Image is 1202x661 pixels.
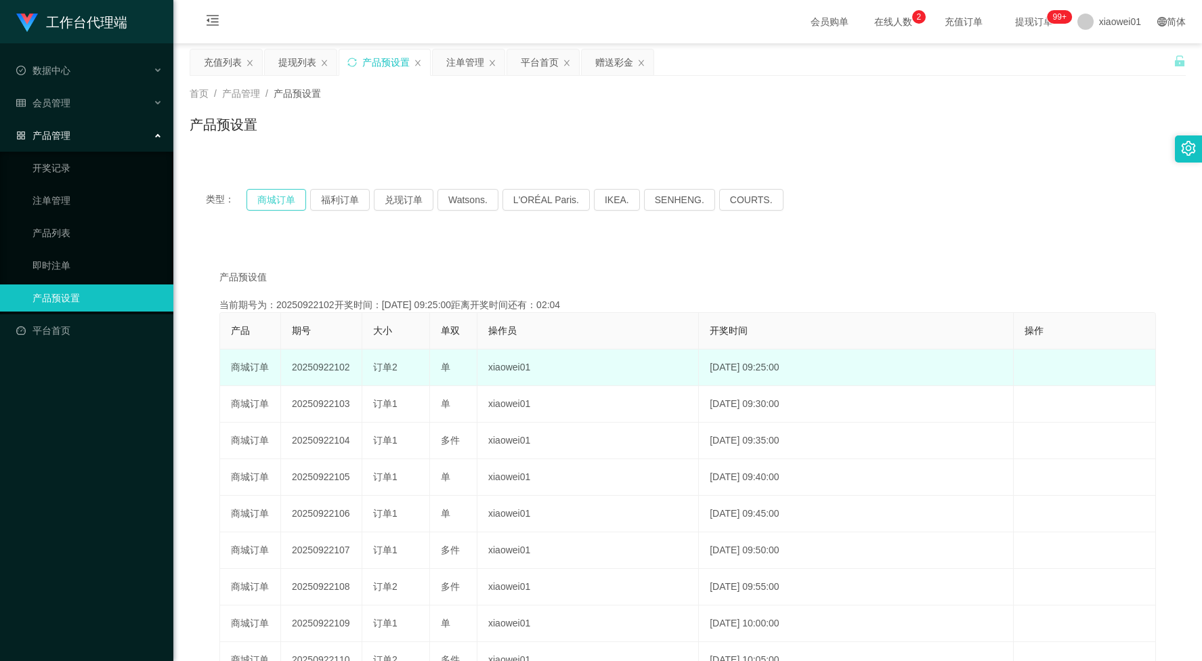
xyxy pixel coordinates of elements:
td: 商城订单 [220,605,281,642]
span: 操作员 [488,325,517,336]
a: 产品预设置 [33,284,163,312]
td: xiaowei01 [477,423,699,459]
span: 产品管理 [222,88,260,99]
td: [DATE] 09:50:00 [699,532,1014,569]
span: 类型： [206,189,246,211]
td: xiaowei01 [477,605,699,642]
td: 商城订单 [220,496,281,532]
a: 注单管理 [33,187,163,214]
i: 图标: setting [1181,141,1196,156]
a: 图标: dashboard平台首页 [16,317,163,344]
span: 充值订单 [938,17,989,26]
a: 工作台代理端 [16,16,127,27]
span: 单 [441,471,450,482]
span: 订单1 [373,471,398,482]
span: 期号 [292,325,311,336]
span: 订单1 [373,618,398,628]
button: IKEA. [594,189,640,211]
td: 商城订单 [220,349,281,386]
td: 商城订单 [220,459,281,496]
td: [DATE] 09:45:00 [699,496,1014,532]
h1: 产品预设置 [190,114,257,135]
button: 兑现订单 [374,189,433,211]
td: [DATE] 09:40:00 [699,459,1014,496]
span: 大小 [373,325,392,336]
span: 开奖时间 [710,325,748,336]
span: 首页 [190,88,209,99]
p: 2 [916,10,921,24]
span: 产品 [231,325,250,336]
i: 图标: close [488,59,496,67]
a: 即时注单 [33,252,163,279]
i: 图标: sync [347,58,357,67]
td: xiaowei01 [477,386,699,423]
i: 图标: close [563,59,571,67]
div: 提现列表 [278,49,316,75]
div: 注单管理 [446,49,484,75]
span: 订单1 [373,398,398,409]
i: 图标: close [637,59,645,67]
i: 图标: appstore-o [16,131,26,140]
span: 数据中心 [16,65,70,76]
td: 20250922108 [281,569,362,605]
i: 图标: unlock [1174,55,1186,67]
span: 单 [441,398,450,409]
span: 会员管理 [16,98,70,108]
div: 产品预设置 [362,49,410,75]
td: 20250922105 [281,459,362,496]
td: xiaowei01 [477,349,699,386]
span: 单 [441,618,450,628]
span: 单 [441,508,450,519]
td: 商城订单 [220,532,281,569]
button: COURTS. [719,189,784,211]
i: 图标: close [246,59,254,67]
span: 订单1 [373,508,398,519]
button: 福利订单 [310,189,370,211]
td: [DATE] 09:25:00 [699,349,1014,386]
td: xiaowei01 [477,496,699,532]
sup: 1198 [1048,10,1072,24]
span: 订单2 [373,362,398,372]
td: 20250922104 [281,423,362,459]
td: 20250922106 [281,496,362,532]
a: 产品列表 [33,219,163,247]
button: Watsons. [437,189,498,211]
i: 图标: check-circle-o [16,66,26,75]
div: 当前期号为：20250922102开奖时间：[DATE] 09:25:00距离开奖时间还有：02:04 [219,298,1156,312]
span: 产品管理 [16,130,70,141]
span: 订单1 [373,545,398,555]
span: 在线人数 [867,17,919,26]
span: 产品预设置 [274,88,321,99]
span: 单双 [441,325,460,336]
a: 开奖记录 [33,154,163,182]
td: xiaowei01 [477,459,699,496]
img: logo.9652507e.png [16,14,38,33]
span: 产品预设值 [219,270,267,284]
span: / [214,88,217,99]
span: 多件 [441,545,460,555]
td: 20250922103 [281,386,362,423]
i: 图标: close [414,59,422,67]
td: [DATE] 09:55:00 [699,569,1014,605]
td: 20250922109 [281,605,362,642]
span: 提现订单 [1008,17,1060,26]
span: 单 [441,362,450,372]
h1: 工作台代理端 [46,1,127,44]
span: 操作 [1025,325,1044,336]
div: 平台首页 [521,49,559,75]
span: 多件 [441,435,460,446]
button: 商城订单 [246,189,306,211]
i: 图标: global [1157,17,1167,26]
td: [DATE] 09:30:00 [699,386,1014,423]
td: [DATE] 10:00:00 [699,605,1014,642]
sup: 2 [912,10,926,24]
span: 订单1 [373,435,398,446]
i: 图标: close [320,59,328,67]
div: 赠送彩金 [595,49,633,75]
td: xiaowei01 [477,532,699,569]
td: 20250922107 [281,532,362,569]
i: 图标: menu-fold [190,1,236,44]
span: / [265,88,268,99]
i: 图标: table [16,98,26,108]
div: 充值列表 [204,49,242,75]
